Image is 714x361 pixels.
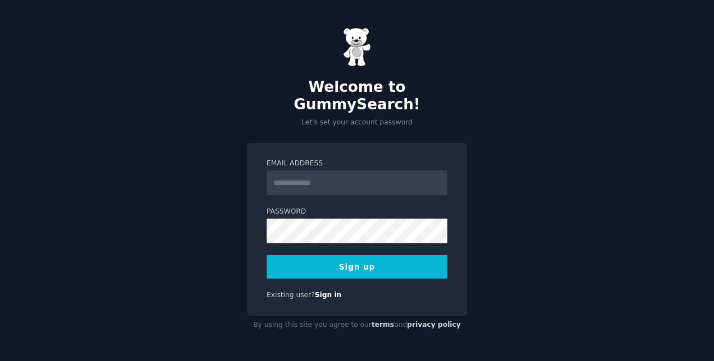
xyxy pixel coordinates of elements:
span: Existing user? [267,291,315,299]
label: Email Address [267,159,447,169]
h2: Welcome to GummySearch! [247,78,467,114]
label: Password [267,207,447,217]
a: terms [372,321,394,328]
a: Sign in [315,291,342,299]
div: By using this site you agree to our and [247,316,467,334]
a: privacy policy [407,321,461,328]
p: Let's set your account password [247,118,467,128]
img: Gummy Bear [343,27,371,67]
button: Sign up [267,255,447,279]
